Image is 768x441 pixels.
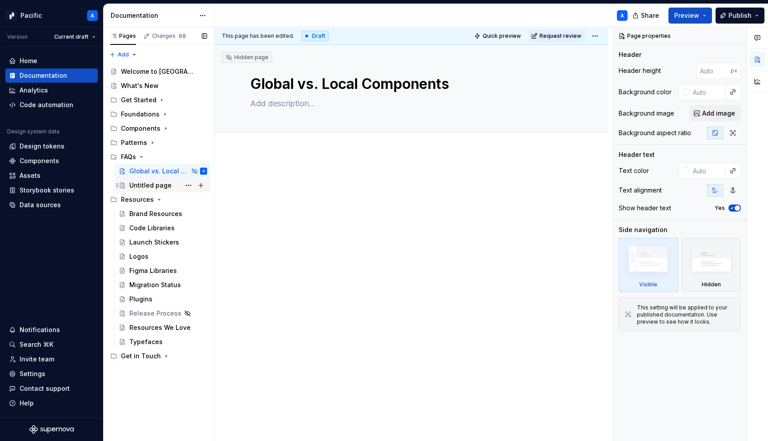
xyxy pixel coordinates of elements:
[129,281,181,289] div: Migration Status
[115,306,211,321] a: Release Process
[129,337,163,346] div: Typefaces
[5,83,98,97] a: Analytics
[5,139,98,153] a: Design tokens
[129,238,179,247] div: Launch Stickers
[619,88,672,96] div: Background color
[20,369,45,378] div: Settings
[129,295,152,304] div: Plugins
[129,181,172,190] div: Untitled page
[702,281,721,288] div: Hidden
[107,107,211,121] div: Foundations
[177,32,187,40] span: 68
[5,198,98,212] a: Data sources
[682,238,741,292] div: Hidden
[472,30,525,42] button: Quick preview
[107,64,211,79] a: Welcome to [GEOGRAPHIC_DATA]
[5,98,98,112] a: Code automation
[731,67,737,74] p: px
[121,81,159,90] div: What's New
[5,54,98,68] a: Home
[716,8,764,24] button: Publish
[5,381,98,396] button: Contact support
[129,266,177,275] div: Figma Libraries
[222,32,294,40] span: This page has been edited.
[20,142,64,151] div: Design tokens
[5,352,98,366] a: Invite team
[20,11,42,20] div: Pacific
[20,355,54,364] div: Invite team
[528,30,585,42] button: Request review
[5,367,98,381] a: Settings
[129,224,175,233] div: Code Libraries
[54,33,88,40] span: Current draft
[5,183,98,197] a: Storybook stories
[619,150,655,159] div: Header text
[107,64,211,363] div: Page tree
[715,204,725,212] label: Yes
[115,207,211,221] a: Brand Resources
[121,195,154,204] div: Resources
[5,337,98,352] button: Search ⌘K
[20,56,37,65] div: Home
[115,278,211,292] a: Migration Status
[637,304,735,325] div: This setting will be applied to your published documentation. Use preview to see how it looks.
[689,163,725,179] input: Auto
[696,63,731,79] input: Auto
[619,166,649,175] div: Text color
[619,109,674,118] div: Background image
[91,12,94,19] div: A
[225,54,268,61] div: Hidden page
[628,8,665,24] button: Share
[107,150,211,164] div: FAQs
[115,164,211,178] a: Global vs. Local ComponentsA
[115,178,211,192] a: Untitled page
[20,340,53,349] div: Search ⌘K
[107,192,211,207] div: Resources
[619,238,678,292] div: Visible
[129,209,182,218] div: Brand Resources
[129,323,191,332] div: Resources We Love
[115,292,211,306] a: Plugins
[248,73,571,95] textarea: Global vs. Local Components
[689,105,741,121] button: Add image
[29,425,74,434] svg: Supernova Logo
[107,48,140,61] button: Add
[301,31,329,41] div: Draft
[203,167,205,176] div: A
[540,32,581,40] span: Request review
[641,11,659,20] span: Share
[107,349,211,363] div: Get in Touch
[2,6,101,25] button: PacificA
[111,11,195,20] div: Documentation
[619,50,641,59] div: Header
[5,68,98,83] a: Documentation
[121,124,160,133] div: Components
[152,32,187,40] div: Changes
[619,225,668,234] div: Side navigation
[121,96,156,104] div: Get Started
[674,11,699,20] span: Preview
[115,264,211,278] a: Figma Libraries
[110,32,136,40] div: Pages
[5,168,98,183] a: Assets
[20,384,70,393] div: Contact support
[619,204,671,212] div: Show header text
[20,171,40,180] div: Assets
[619,128,691,137] div: Background aspect ratio
[107,121,211,136] div: Components
[20,86,48,95] div: Analytics
[50,31,100,43] button: Current draft
[129,309,181,318] div: Release Process
[121,152,136,161] div: FAQs
[121,110,160,119] div: Foundations
[728,11,752,20] span: Publish
[115,249,211,264] a: Logos
[20,186,74,195] div: Storybook stories
[7,128,60,135] div: Design system data
[20,200,61,209] div: Data sources
[5,396,98,410] button: Help
[6,10,17,21] img: 8d0dbd7b-a897-4c39-8ca0-62fbda938e11.png
[668,8,712,24] button: Preview
[121,67,194,76] div: Welcome to [GEOGRAPHIC_DATA]
[115,335,211,349] a: Typefaces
